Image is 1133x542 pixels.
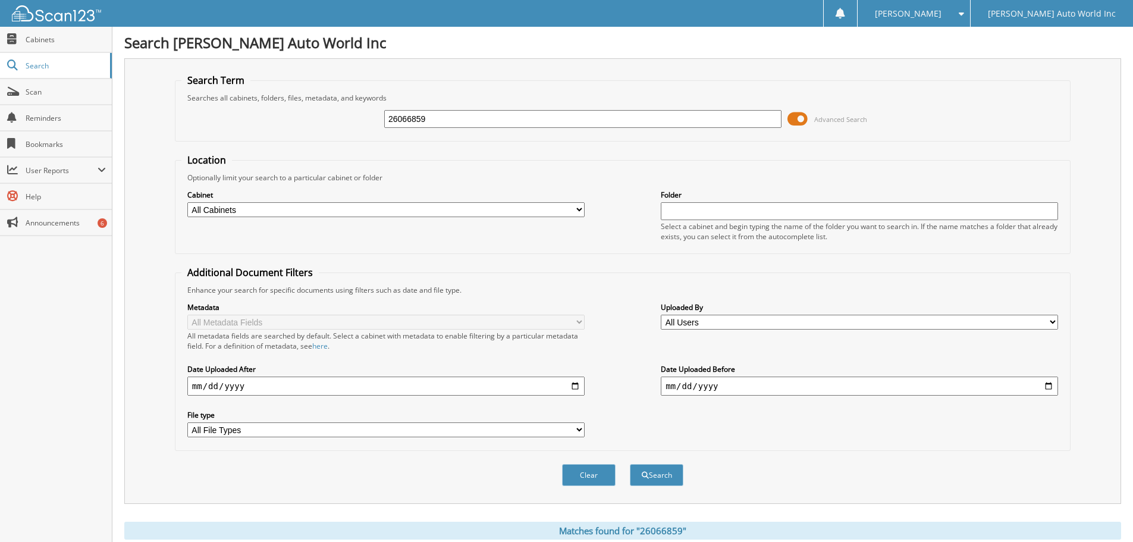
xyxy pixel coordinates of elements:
input: end [661,377,1058,396]
label: File type [187,410,585,420]
div: 6 [98,218,107,228]
legend: Location [181,153,232,167]
span: Scan [26,87,106,97]
input: start [187,377,585,396]
span: [PERSON_NAME] [875,10,941,17]
div: Select a cabinet and begin typing the name of the folder you want to search in. If the name match... [661,221,1058,242]
a: here [312,341,328,351]
span: Reminders [26,113,106,123]
div: Searches all cabinets, folders, files, metadata, and keywords [181,93,1064,103]
label: Date Uploaded Before [661,364,1058,374]
span: Announcements [26,218,106,228]
legend: Search Term [181,74,250,87]
button: Clear [562,464,616,486]
div: Enhance your search for specific documents using filters such as date and file type. [181,285,1064,295]
label: Folder [661,190,1058,200]
span: Bookmarks [26,139,106,149]
span: [PERSON_NAME] Auto World Inc [988,10,1116,17]
span: Search [26,61,104,71]
div: Optionally limit your search to a particular cabinet or folder [181,173,1064,183]
legend: Additional Document Filters [181,266,319,279]
label: Metadata [187,302,585,312]
span: Advanced Search [814,115,867,124]
div: Matches found for "26066859" [124,522,1121,540]
span: User Reports [26,165,98,176]
label: Date Uploaded After [187,364,585,374]
div: All metadata fields are searched by default. Select a cabinet with metadata to enable filtering b... [187,331,585,351]
h1: Search [PERSON_NAME] Auto World Inc [124,33,1121,52]
span: Help [26,192,106,202]
label: Uploaded By [661,302,1058,312]
button: Search [630,464,683,486]
img: scan123-logo-white.svg [12,5,101,21]
label: Cabinet [187,190,585,200]
span: Cabinets [26,35,106,45]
